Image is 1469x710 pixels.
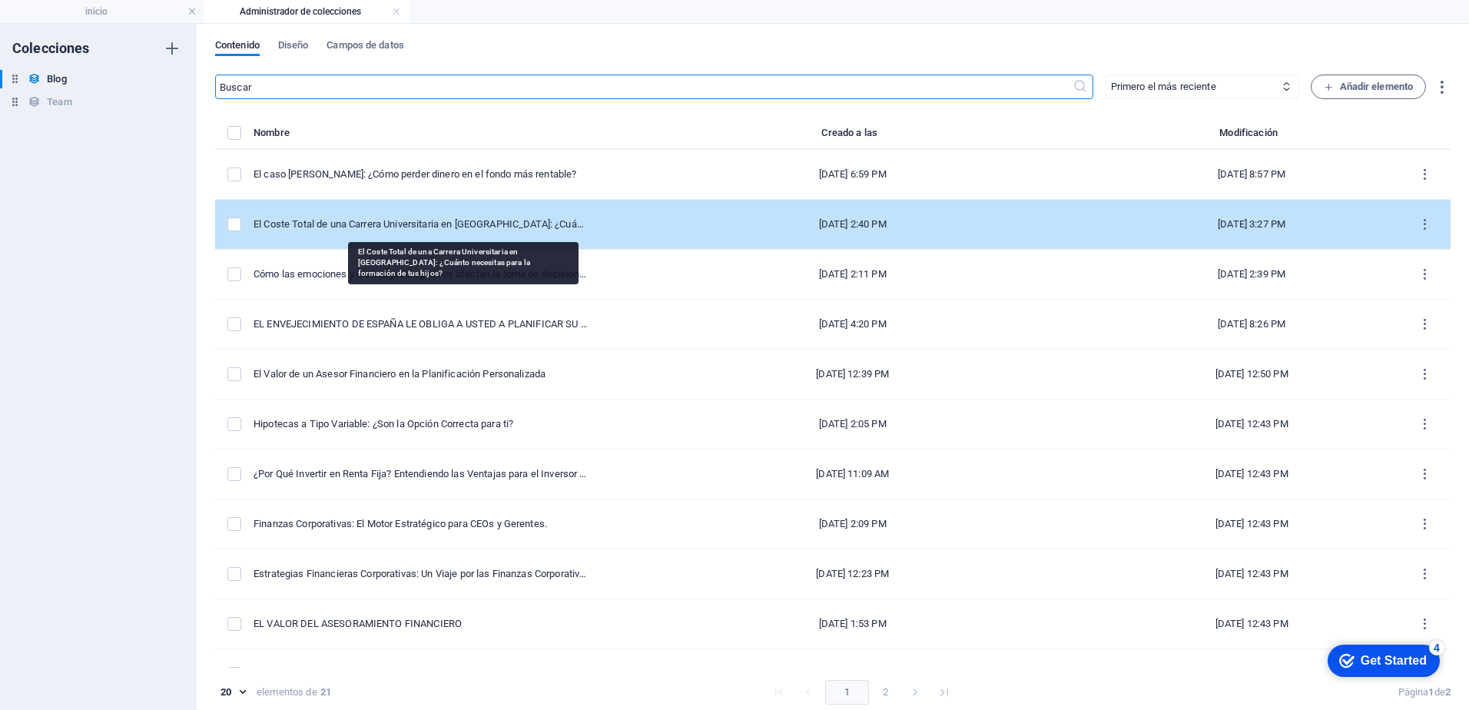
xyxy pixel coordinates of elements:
strong: 1 [1428,686,1434,698]
div: ¿Por Qué Invertir en Renta Fija? Entendiendo las Ventajas para el Inversor Actual [254,467,589,481]
h6: Blog [47,70,66,88]
div: [DATE] 2:11 PM [613,267,1093,281]
div: [DATE] 12:23 PM [613,567,1093,581]
button: Go to next page [903,680,927,705]
div: [DATE] 12:43 PM [1117,567,1387,581]
span: Contenido [215,36,260,58]
div: [DATE] 1:53 PM [613,617,1093,631]
div: elementos de [257,685,317,699]
h4: Administrador de colecciones [204,3,409,20]
div: EL VALOR DEL ASESORAMIENTO FINANCIERO [254,617,589,631]
h6: Team [47,93,71,111]
div: Estrategias Financieras Corporativas: Un Viaje por las Finanzas Corporativas [254,567,589,581]
div: [DATE] 8:57 PM [1117,168,1387,181]
div: [DATE] 4:20 PM [613,317,1093,331]
div: [DATE] 12:43 PM [1117,467,1387,481]
nav: pagination navigation [764,680,959,705]
strong: 2 [1445,686,1451,698]
div: 4 [114,3,129,18]
div: EL ENVEJECIMIENTO DE ESPAÑA LE OBLIGA A USTED A PLANIFICAR SU RETIRO [254,317,589,331]
div: Get Started [45,17,111,31]
div: [DATE] 2:05 PM [613,417,1093,431]
i: Crear colección [163,39,181,58]
div: [DATE] 2:39 PM [1117,267,1387,281]
div: El Coste Total de una Carrera Universitaria en [GEOGRAPHIC_DATA]: ¿Cuánto necesitas para la forma... [254,217,589,231]
div: [DATE] 12:39 PM [613,367,1093,381]
div: [DATE] 7:18 PM [613,667,1093,681]
input: Buscar [215,75,1073,99]
div: Página de [1398,685,1451,699]
th: Modificación [1105,124,1399,150]
div: [DATE] 12:43 PM [1117,617,1387,631]
div: Hipotecas a Tipo Variable: ¿Son la Opción Correcta para ti? [254,417,589,431]
div: [DATE] 11:09 AM [613,467,1093,481]
button: Añadir elemento [1311,75,1427,99]
div: [DATE] 12:50 PM [1117,367,1387,381]
button: Go to page 2 [874,680,898,705]
th: Nombre [254,124,601,150]
span: Campos de datos [327,36,403,58]
div: EL VALOR DEL CAPITAL HUMANO EN LA PROTECCIÓN DEL PATRIMONIO FINANCIERO [254,667,589,681]
div: [DATE] 3:27 PM [1117,217,1387,231]
div: [DATE] 8:26 PM [1117,317,1387,331]
div: [DATE] 12:43 PM [1117,517,1387,531]
div: [DATE] 2:09 PM [613,517,1093,531]
div: 20 [215,685,250,699]
div: [DATE] 12:43 PM [1117,667,1387,681]
div: [DATE] 6:59 PM [613,168,1093,181]
span: Añadir elemento [1324,78,1414,96]
div: [DATE] 2:40 PM [613,217,1093,231]
button: page 1 [825,680,869,705]
th: Creado a las [601,124,1105,150]
strong: 21 [320,685,331,699]
span: Diseño [278,36,309,58]
div: [DATE] 12:43 PM [1117,417,1387,431]
div: Finanzas Corporativas: El Motor Estratégico para CEOs y Gerentes. [254,517,589,531]
h6: Colecciones [12,39,90,58]
button: Go to last page [932,680,957,705]
div: El Valor de un Asesor Financiero en la Planificación Personalizada [254,367,589,381]
div: El caso Magellan: ¿Cómo perder dinero en el fondo más rentable? [254,168,589,181]
div: Cómo las emociones y los sesgos cognitivos afectan la toma de decisiones en la inversión [254,267,589,281]
div: Get Started 4 items remaining, 20% complete [12,8,124,40]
